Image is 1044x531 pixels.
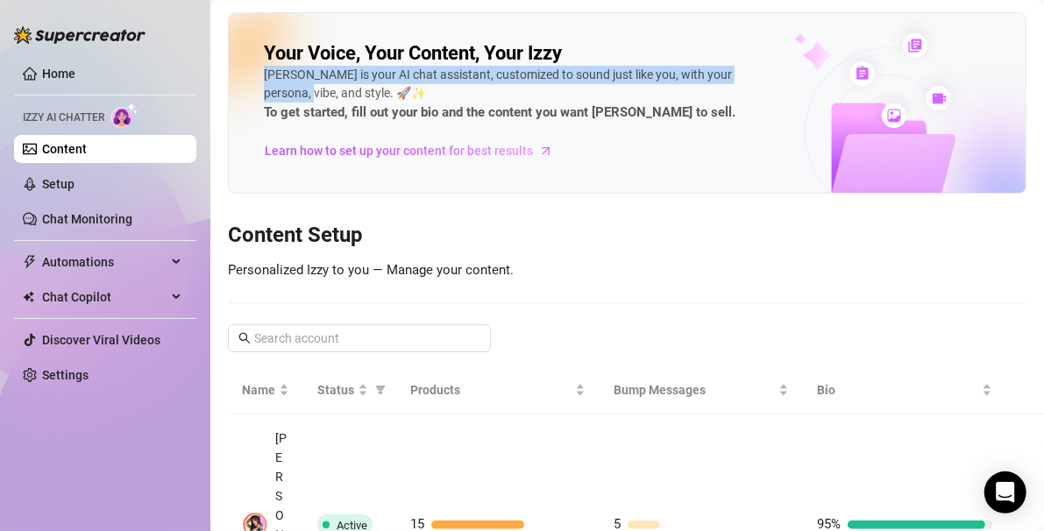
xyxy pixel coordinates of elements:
img: ai-chatter-content-library-cLFOSyPT.png [754,14,1026,193]
a: Content [42,142,87,156]
a: Discover Viral Videos [42,333,160,347]
span: Automations [42,248,167,276]
a: Settings [42,368,89,382]
span: Products [410,380,572,400]
th: Name [228,366,303,414]
span: Status [317,380,354,400]
img: logo-BBDzfeDw.svg [14,26,146,44]
span: Bio [817,380,978,400]
a: Home [42,67,75,81]
h2: Your Voice, Your Content, Your Izzy [264,41,562,66]
span: Bump Messages [614,380,775,400]
span: Learn how to set up your content for best results [265,141,533,160]
th: Products [396,366,600,414]
h3: Content Setup [228,222,1026,250]
th: Bio [803,366,1006,414]
div: Open Intercom Messenger [984,471,1026,513]
strong: To get started, fill out your bio and the content you want [PERSON_NAME] to sell. [264,104,735,120]
span: search [238,332,251,344]
span: filter [372,377,389,403]
th: Status [303,366,396,414]
a: Setup [42,177,75,191]
span: arrow-right [537,142,555,159]
img: AI Chatter [111,103,138,128]
img: Chat Copilot [23,291,34,303]
span: Izzy AI Chatter [23,110,104,126]
span: Personalized Izzy to you — Manage your content. [228,262,514,278]
a: Chat Monitoring [42,212,132,226]
span: filter [375,385,386,395]
div: [PERSON_NAME] is your AI chat assistant, customized to sound just like you, with your persona, vi... [264,66,772,124]
span: Chat Copilot [42,283,167,311]
span: right [1028,519,1040,531]
span: thunderbolt [23,255,37,269]
span: Name [242,380,275,400]
a: Learn how to set up your content for best results [264,137,566,165]
th: Bump Messages [600,366,803,414]
input: Search account [254,329,466,348]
